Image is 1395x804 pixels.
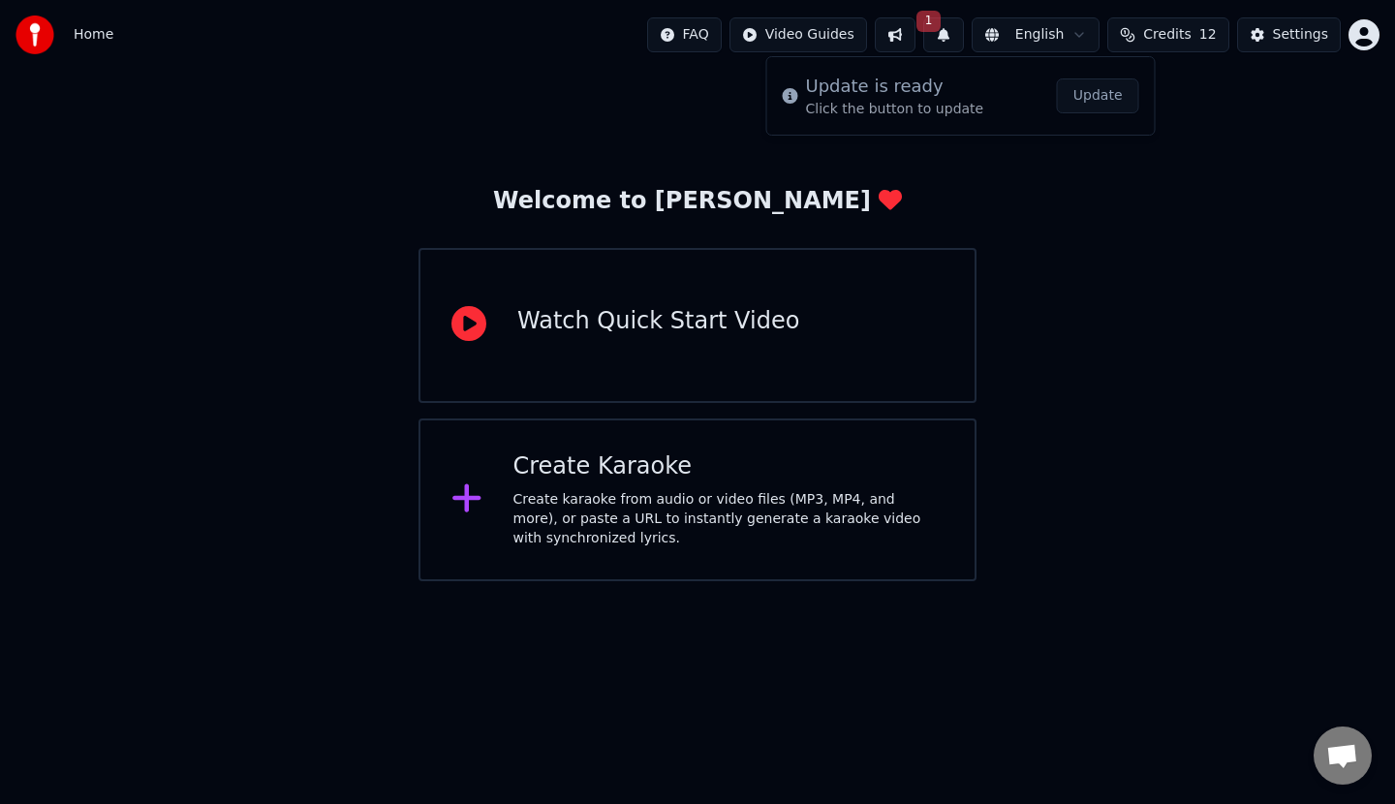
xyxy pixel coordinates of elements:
[806,73,984,100] div: Update is ready
[1237,17,1341,52] button: Settings
[1143,25,1191,45] span: Credits
[729,17,867,52] button: Video Guides
[493,186,902,217] div: Welcome to [PERSON_NAME]
[1057,78,1139,113] button: Update
[647,17,722,52] button: FAQ
[1273,25,1328,45] div: Settings
[1314,727,1372,785] a: Open chat
[916,11,942,32] span: 1
[15,15,54,54] img: youka
[74,25,113,45] span: Home
[1107,17,1228,52] button: Credits12
[923,17,964,52] button: 1
[513,451,945,482] div: Create Karaoke
[74,25,113,45] nav: breadcrumb
[806,100,984,119] div: Click the button to update
[517,306,799,337] div: Watch Quick Start Video
[513,490,945,548] div: Create karaoke from audio or video files (MP3, MP4, and more), or paste a URL to instantly genera...
[1199,25,1217,45] span: 12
